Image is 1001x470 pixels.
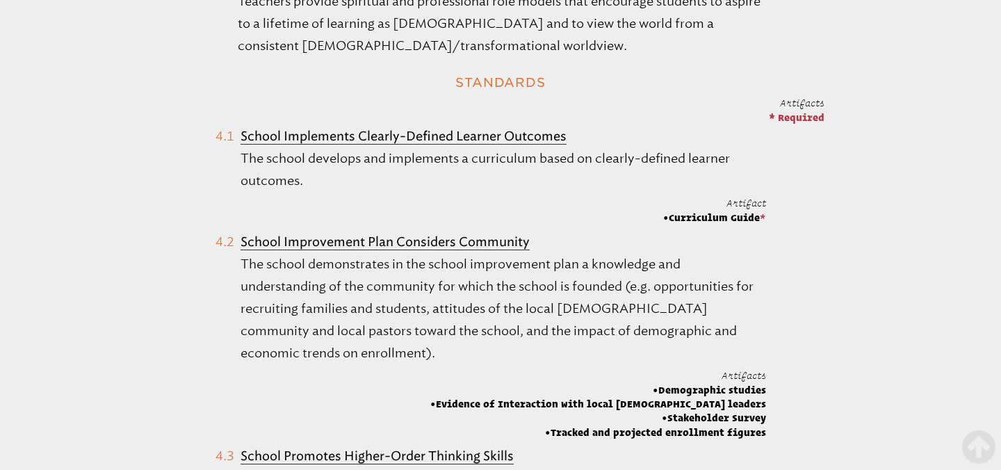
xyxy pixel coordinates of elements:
span: Curriculum Guide [663,211,766,225]
span: Artifact [726,197,766,209]
h2: Standards [203,70,798,95]
span: Evidence of Interaction with local [DEMOGRAPHIC_DATA] leaders [430,397,766,411]
span: * Required [769,112,824,123]
span: Tracked and projected enrollment figures [430,426,766,439]
span: Demographic studies [430,383,766,397]
b: School Implements Clearly-Defined Learner Outcomes [241,129,567,144]
p: The school demonstrates in the school improvement plan a knowledge and understanding of the commu... [241,253,766,364]
span: Stakeholder Survey [430,411,766,425]
b: School Promotes Higher-Order Thinking Skills [241,448,514,464]
b: School Improvement Plan Considers Community [241,234,530,250]
p: The school develops and implements a curriculum based on clearly-defined learner outcomes. [241,147,766,192]
span: Artifacts [780,97,824,108]
span: Artifacts [722,370,766,381]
